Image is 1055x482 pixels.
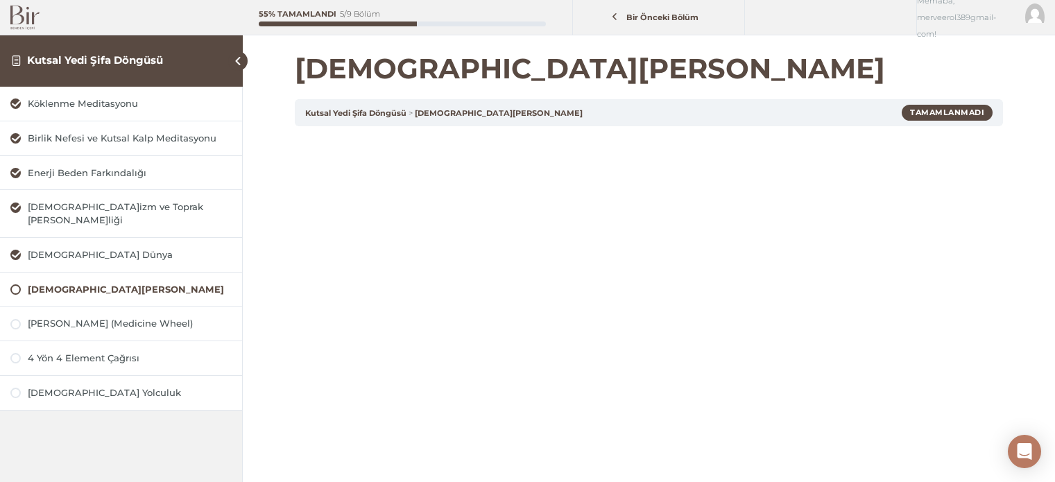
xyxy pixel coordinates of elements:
[415,108,583,118] a: [DEMOGRAPHIC_DATA][PERSON_NAME]
[340,10,380,18] div: 5/9 Bölüm
[10,6,40,30] img: Bir Logo
[28,248,232,261] div: [DEMOGRAPHIC_DATA] Dünya
[28,97,232,110] div: Köklenme Meditasyonu
[10,97,232,110] a: Köklenme Meditasyonu
[10,283,232,296] a: [DEMOGRAPHIC_DATA][PERSON_NAME]
[576,5,741,31] a: Bir Önceki Bölüm
[28,386,232,399] div: [DEMOGRAPHIC_DATA] Yolculuk
[10,386,232,399] a: [DEMOGRAPHIC_DATA] Yolculuk
[28,352,232,365] div: 4 Yön 4 Element Çağrısı
[28,317,232,330] div: [PERSON_NAME] (Medicine Wheel)
[259,10,336,18] div: 55% Tamamlandı
[10,248,232,261] a: [DEMOGRAPHIC_DATA] Dünya
[902,105,993,120] div: Tamamlanmadı
[10,166,232,180] a: Enerji Beden Farkındalığı
[10,317,232,330] a: [PERSON_NAME] (Medicine Wheel)
[10,132,232,145] a: Birlik Nefesi ve Kutsal Kalp Meditasyonu
[28,283,232,296] div: [DEMOGRAPHIC_DATA][PERSON_NAME]
[28,200,232,227] div: [DEMOGRAPHIC_DATA]izm ve Toprak [PERSON_NAME]liği
[10,200,232,227] a: [DEMOGRAPHIC_DATA]izm ve Toprak [PERSON_NAME]liği
[618,12,706,22] span: Bir Önceki Bölüm
[27,53,163,67] a: Kutsal Yedi Şifa Döngüsü
[28,132,232,145] div: Birlik Nefesi ve Kutsal Kalp Meditasyonu
[1008,435,1041,468] div: Open Intercom Messenger
[28,166,232,180] div: Enerji Beden Farkındalığı
[295,52,1003,85] h1: [DEMOGRAPHIC_DATA][PERSON_NAME]
[10,352,232,365] a: 4 Yön 4 Element Çağrısı
[305,108,406,118] a: Kutsal Yedi Şifa Döngüsü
